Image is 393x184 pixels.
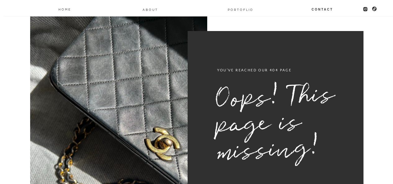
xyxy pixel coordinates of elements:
[142,7,158,12] a: About
[217,67,306,74] h3: you've reached our 404 page
[214,82,341,176] h1: Oops! This page is missing!
[225,7,256,12] a: PORTOFLIO
[311,7,334,11] a: Contact
[58,7,72,11] a: Home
